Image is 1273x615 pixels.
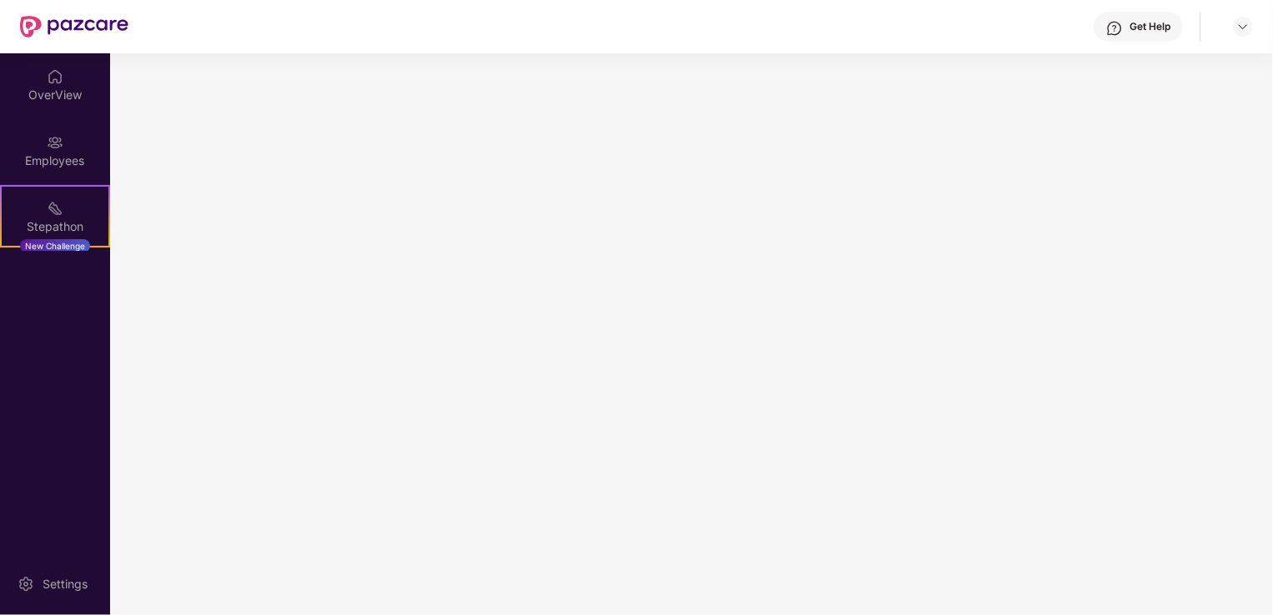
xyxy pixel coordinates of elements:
img: svg+xml;base64,PHN2ZyBpZD0iRHJvcGRvd24tMzJ4MzIiIHhtbG5zPSJodHRwOi8vd3d3LnczLm9yZy8yMDAwL3N2ZyIgd2... [1236,20,1250,33]
img: svg+xml;base64,PHN2ZyBpZD0iSGVscC0zMngzMiIgeG1sbnM9Imh0dHA6Ly93d3cudzMub3JnLzIwMDAvc3ZnIiB3aWR0aD... [1106,20,1123,37]
img: New Pazcare Logo [20,16,128,37]
div: Settings [38,576,93,592]
div: Stepathon [2,218,108,235]
img: svg+xml;base64,PHN2ZyBpZD0iSG9tZSIgeG1sbnM9Imh0dHA6Ly93d3cudzMub3JnLzIwMDAvc3ZnIiB3aWR0aD0iMjAiIG... [47,68,63,85]
div: New Challenge [20,239,90,252]
div: Get Help [1130,20,1170,33]
img: svg+xml;base64,PHN2ZyB4bWxucz0iaHR0cDovL3d3dy53My5vcmcvMjAwMC9zdmciIHdpZHRoPSIyMSIgaGVpZ2h0PSIyMC... [47,200,63,217]
img: svg+xml;base64,PHN2ZyBpZD0iRW1wbG95ZWVzIiB4bWxucz0iaHR0cDovL3d3dy53My5vcmcvMjAwMC9zdmciIHdpZHRoPS... [47,134,63,151]
img: svg+xml;base64,PHN2ZyBpZD0iU2V0dGluZy0yMHgyMCIgeG1sbnM9Imh0dHA6Ly93d3cudzMub3JnLzIwMDAvc3ZnIiB3aW... [18,576,34,592]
